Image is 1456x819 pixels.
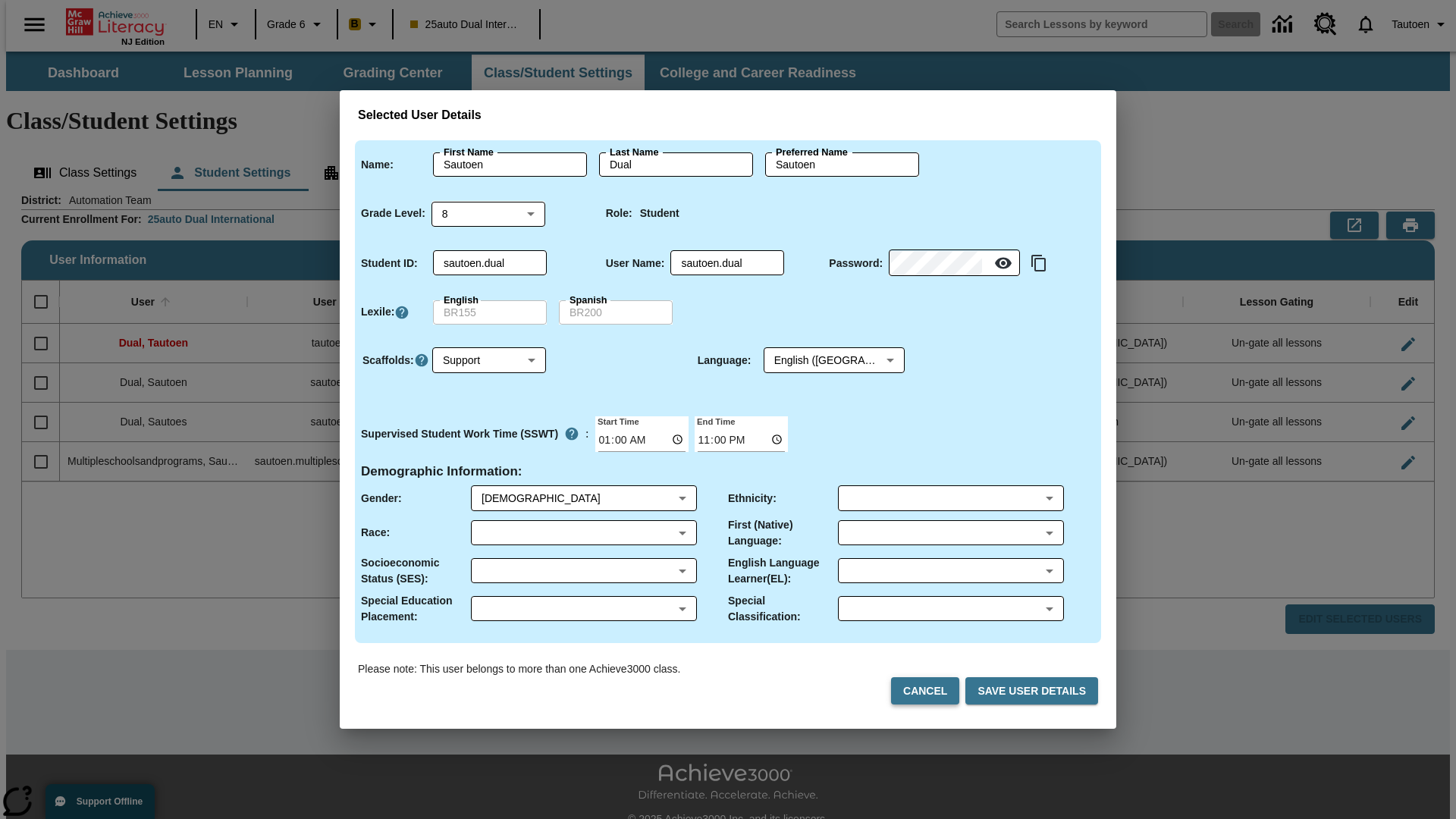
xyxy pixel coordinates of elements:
p: Grade Level : [361,206,425,221]
p: Name : [361,157,394,173]
label: Last Name [610,146,658,159]
p: Student ID : [361,256,418,271]
label: End Time [695,415,735,427]
p: Ethnicity : [728,491,777,507]
button: Supervised Student Work Time is the timeframe when students can take LevelSet and when lessons ar... [558,420,585,447]
p: Gender : [361,491,402,507]
a: Click here to know more about Lexiles, Will open in new tab [394,305,409,320]
div: : [361,420,589,447]
p: Supervised Student Work Time (SSWT) [361,426,558,442]
p: Race : [361,525,390,541]
div: Password [889,251,1020,276]
h4: Demographic Information : [361,464,522,480]
h3: Selected User Details [358,108,1098,123]
p: Student [640,206,679,221]
p: Special Classification : [728,593,838,625]
p: Lexile : [361,304,394,320]
label: First Name [444,146,494,159]
button: Copy text to clipboard [1026,250,1052,276]
p: Language : [698,353,752,369]
button: Click here to know more about Scaffolds [414,353,429,369]
p: User Name : [606,256,665,271]
div: Support [432,348,546,373]
div: Language [764,348,905,373]
div: Scaffolds [432,348,546,373]
button: Reveal Password [988,248,1018,278]
button: Cancel [891,677,959,705]
p: First (Native) Language : [728,517,838,549]
button: Save User Details [965,677,1098,705]
div: 8 [431,201,545,226]
label: Start Time [595,415,639,427]
div: Female [482,491,673,506]
label: Preferred Name [776,146,848,159]
div: Student ID [433,251,547,275]
p: English Language Learner(EL) : [728,555,838,587]
div: English ([GEOGRAPHIC_DATA]) [764,348,905,373]
p: Role : [606,206,632,221]
p: Please note: This user belongs to more than one Achieve3000 class. [358,661,680,677]
p: Special Education Placement : [361,593,471,625]
p: Socioeconomic Status (SES) : [361,555,471,587]
label: English [444,293,479,307]
p: Password : [829,256,883,271]
label: Spanish [570,293,607,307]
p: Scaffolds : [362,353,414,369]
div: User Name [670,251,784,275]
div: Grade Level [431,201,545,226]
